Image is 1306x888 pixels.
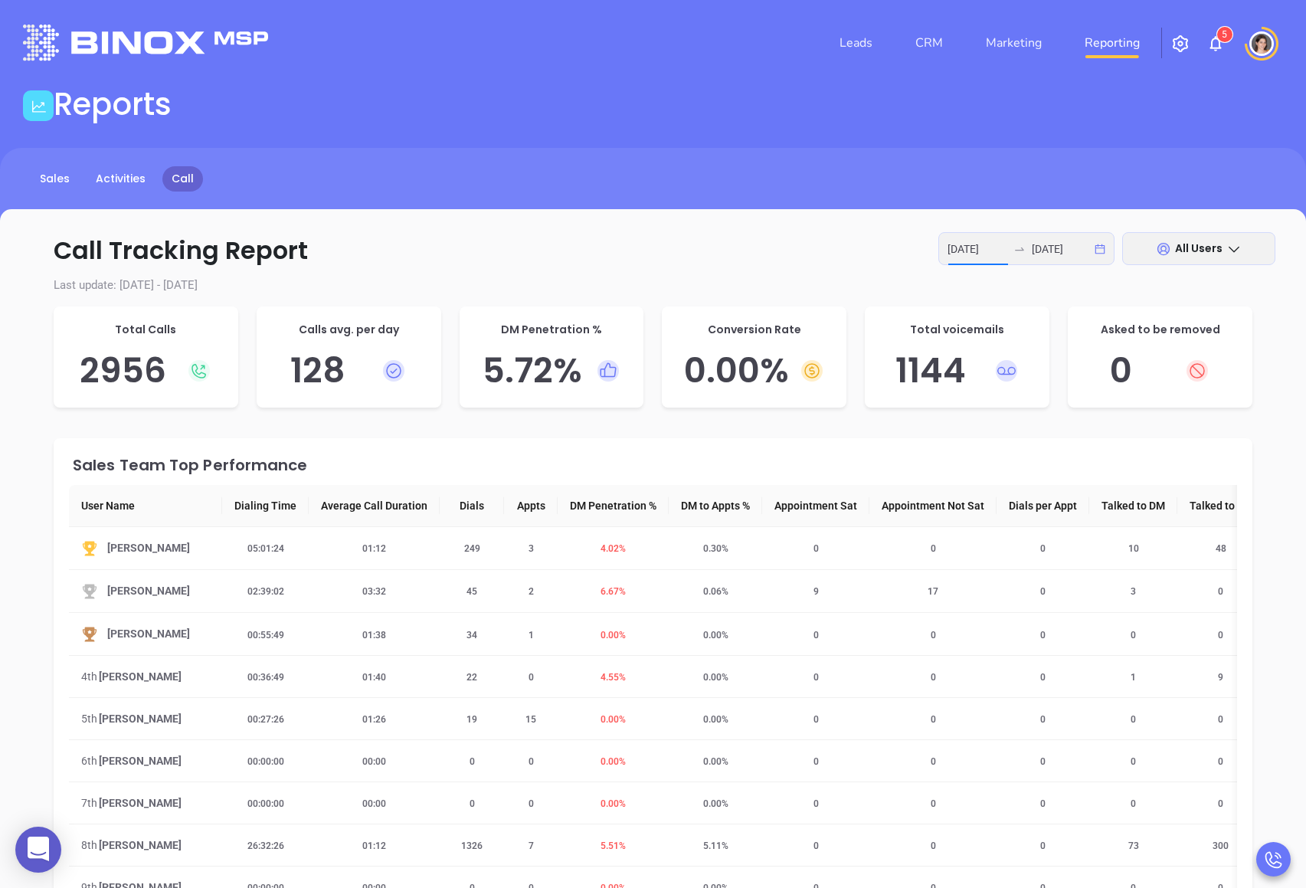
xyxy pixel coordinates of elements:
h5: 0.00 % [677,350,831,392]
span: 0 [1209,798,1232,809]
span: 01:40 [353,672,395,683]
span: 0 [1121,756,1145,767]
span: [PERSON_NAME] [99,795,182,811]
span: 0 [921,756,945,767]
input: End date [1032,241,1092,257]
a: Reporting [1079,28,1146,58]
span: 5.11 % [694,840,738,851]
span: 0.30 % [694,543,738,554]
img: Second-C4a_wmiL.svg [81,583,98,600]
span: 22 [457,672,486,683]
th: DM Penetration % [558,485,669,527]
th: Dialing Time [222,485,309,527]
p: Call Tracking Report [31,232,1275,269]
span: 0 [1209,630,1232,641]
span: 0 [921,840,945,851]
th: DM to Appts % [669,485,762,527]
span: 0 [1031,714,1055,725]
th: Appts [504,485,558,527]
a: Leads [833,28,879,58]
h5: 0 [1083,350,1237,392]
span: 0.00 % [591,714,635,725]
span: 5th [81,710,97,727]
span: 0.06 % [694,586,738,597]
p: Calls avg. per day [272,322,426,338]
span: 0 [1121,630,1145,641]
span: 0 [1031,672,1055,683]
span: [PERSON_NAME] [107,539,190,557]
span: 4th [81,668,97,685]
span: 5 [1222,29,1227,40]
img: iconNotification [1206,34,1225,53]
span: 0 [804,840,828,851]
span: 1 [1121,672,1145,683]
img: logo [23,25,268,61]
a: CRM [909,28,949,58]
span: 00:36:49 [238,672,293,683]
span: 4.02 % [591,543,635,554]
span: 05:01:24 [238,543,293,554]
h5: 128 [272,350,426,392]
span: [PERSON_NAME] [107,582,190,600]
h5: 2956 [69,350,223,392]
span: 0.00 % [694,798,738,809]
span: 01:12 [353,543,395,554]
p: DM Penetration % [475,322,629,338]
span: 26:32:26 [238,840,293,851]
span: 0 [1209,756,1232,767]
span: 0 [804,714,828,725]
th: Average Call Duration [309,485,440,527]
span: 0 [804,798,828,809]
span: 00:00 [353,798,395,809]
span: [PERSON_NAME] [107,625,190,643]
span: 01:38 [353,630,395,641]
span: 73 [1119,840,1148,851]
span: 48 [1206,543,1236,554]
h1: Reports [54,86,172,123]
span: 6th [81,752,97,769]
span: [PERSON_NAME] [99,668,182,685]
span: 15 [516,714,545,725]
input: Start date [948,241,1007,257]
span: 249 [455,543,489,554]
span: 0 [519,756,543,767]
th: Appointment Not Sat [869,485,997,527]
p: Conversion Rate [677,322,831,338]
span: 300 [1203,840,1238,851]
span: 0 [921,798,945,809]
span: All Users [1175,241,1223,256]
span: 0 [1031,840,1055,851]
span: 4.55 % [591,672,635,683]
span: [PERSON_NAME] [99,752,182,769]
span: 7 [519,840,543,851]
span: 3 [1121,586,1145,597]
span: 0 [1121,714,1145,725]
span: 3 [519,543,543,554]
h5: 5.72 % [475,350,629,392]
th: Talked to DM [1089,485,1177,527]
span: 10 [1119,543,1148,554]
p: Asked to be removed [1083,322,1237,338]
span: 01:26 [353,714,395,725]
a: Activities [87,166,155,192]
span: 00:00:00 [238,756,293,767]
span: 0 [1209,714,1232,725]
span: 0 [921,714,945,725]
span: 00:00 [353,756,395,767]
th: User Name [69,485,222,527]
img: user [1249,31,1274,56]
span: 00:27:26 [238,714,293,725]
p: Total Calls [69,322,223,338]
span: 0.00 % [694,672,738,683]
span: 0 [804,672,828,683]
th: Dials per Appt [997,485,1089,527]
span: 17 [918,586,948,597]
span: 9 [1209,672,1232,683]
span: 34 [457,630,486,641]
span: 0.00 % [694,756,738,767]
span: 0 [1121,798,1145,809]
span: 0 [519,672,543,683]
span: 0 [460,798,484,809]
span: 0 [1031,586,1055,597]
span: 7th [81,795,97,811]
